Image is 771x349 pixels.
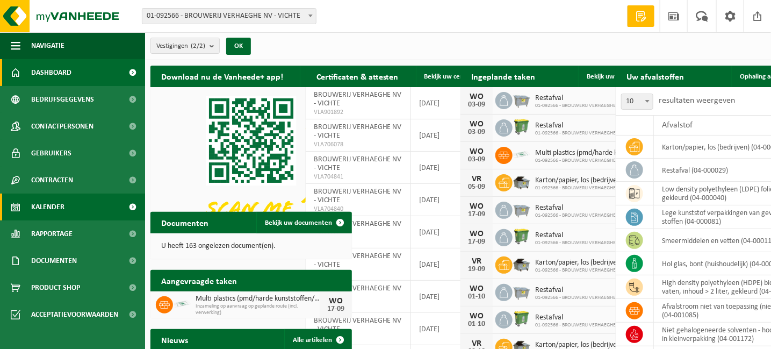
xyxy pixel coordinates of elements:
[411,281,464,313] td: [DATE]
[314,220,402,237] span: BROUWERIJ VERHAEGHE NV - VICHTE
[513,282,531,301] img: WB-2500-GAL-GY-01
[314,302,403,310] span: VLA704837
[466,257,487,266] div: VR
[466,320,487,328] div: 01-10
[150,87,352,238] img: Download de VHEPlus App
[300,66,351,87] button: Verberg
[314,155,402,172] span: BROUWERIJ VERHAEGHE NV - VICHTE
[535,240,623,246] span: 01-092566 - BROUWERIJ VERHAEGHE NV
[466,175,487,183] div: VR
[314,173,403,181] span: VLA704841
[535,295,623,301] span: 01-092566 - BROUWERIJ VERHAEGHE NV
[535,204,623,212] span: Restafval
[616,66,695,87] h2: Uw afvalstoffen
[314,317,402,333] span: BROUWERIJ VERHAEGHE NV - VICHTE
[535,267,623,274] span: 01-092566 - BROUWERIJ VERHAEGHE NV
[31,113,93,140] span: Contactpersonen
[466,284,487,293] div: WO
[226,38,251,55] button: OK
[325,297,347,305] div: WO
[314,188,402,204] span: BROUWERIJ VERHAEGHE NV - VICHTE
[466,312,487,320] div: WO
[411,313,464,345] td: [DATE]
[513,118,531,136] img: WB-0770-HPE-GN-50
[325,305,347,313] div: 17-09
[662,121,693,130] span: Afvalstof
[513,173,531,191] img: WB-5000-GAL-GY-01
[466,293,487,301] div: 01-10
[535,176,623,185] span: Karton/papier, los (bedrijven)
[535,94,623,103] span: Restafval
[196,295,320,303] span: Multi plastics (pmd/harde kunststoffen/spanbanden/eps/folie naturel/folie gemeng...
[466,156,487,163] div: 03-09
[31,220,73,247] span: Rapportage
[411,248,464,281] td: [DATE]
[314,334,403,343] span: VLA701923
[466,129,487,136] div: 03-09
[31,140,71,167] span: Gebruikers
[513,310,531,328] img: WB-0770-HPE-GN-50
[411,152,464,184] td: [DATE]
[466,120,487,129] div: WO
[31,32,64,59] span: Navigatie
[424,73,487,80] span: Bekijk uw certificaten
[31,86,94,113] span: Bedrijfsgegevens
[314,123,402,140] span: BROUWERIJ VERHAEGHE NV - VICHTE
[466,211,487,218] div: 17-09
[466,238,487,246] div: 17-09
[466,230,487,238] div: WO
[411,87,464,119] td: [DATE]
[535,231,623,240] span: Restafval
[411,216,464,248] td: [DATE]
[513,90,531,109] img: WB-2500-GAL-GY-01
[161,243,341,250] p: U heeft 163 ongelezen document(en).
[466,147,487,156] div: WO
[460,66,546,87] h2: Ingeplande taken
[535,185,623,191] span: 01-092566 - BROUWERIJ VERHAEGHE NV
[416,66,506,87] a: Bekijk uw certificaten
[150,66,294,87] h2: Download nu de Vanheede+ app!
[535,259,623,267] span: Karton/papier, los (bedrijven)
[513,145,531,163] img: LP-SK-00500-LPE-16
[196,303,320,316] span: Inzameling op aanvraag op geplande route (incl. verwerking)
[659,96,735,105] label: resultaten weergeven
[150,38,220,54] button: Vestigingen(2/2)
[314,284,402,301] span: BROUWERIJ VERHAEGHE NV - VICHTE
[314,140,403,149] span: VLA706078
[578,66,661,87] a: Bekijk uw kalender
[587,73,642,80] span: Bekijk uw kalender
[621,94,653,110] span: 10
[466,202,487,211] div: WO
[314,108,403,117] span: VLA901892
[513,255,531,273] img: WB-5000-GAL-GY-01
[622,94,653,109] span: 10
[314,91,402,108] span: BROUWERIJ VERHAEGHE NV - VICHTE
[411,119,464,152] td: [DATE]
[535,130,623,137] span: 01-092566 - BROUWERIJ VERHAEGHE NV
[535,158,657,164] span: 01-092566 - BROUWERIJ VERHAEGHE NV
[150,212,219,233] h2: Documenten
[31,167,73,194] span: Contracten
[142,8,316,24] span: 01-092566 - BROUWERIJ VERHAEGHE NV - VICHTE
[314,237,403,246] span: VLA704839
[535,286,623,295] span: Restafval
[466,101,487,109] div: 03-09
[513,200,531,218] img: WB-2500-GAL-GY-01
[31,59,71,86] span: Dashboard
[256,212,351,233] a: Bekijk uw documenten
[513,227,531,246] img: WB-0770-HPE-GN-50
[466,266,487,273] div: 19-09
[31,301,118,328] span: Acceptatievoorwaarden
[466,92,487,101] div: WO
[535,103,623,109] span: 01-092566 - BROUWERIJ VERHAEGHE NV
[306,66,409,87] h2: Certificaten & attesten
[535,322,623,329] span: 01-092566 - BROUWERIJ VERHAEGHE NV
[314,252,402,269] span: BROUWERIJ VERHAEGHE NV - VICHTE
[142,9,316,24] span: 01-092566 - BROUWERIJ VERHAEGHE NV - VICHTE
[466,183,487,191] div: 05-09
[535,212,623,219] span: 01-092566 - BROUWERIJ VERHAEGHE NV
[31,247,77,274] span: Documenten
[191,42,205,49] count: (2/2)
[466,339,487,348] div: VR
[411,184,464,216] td: [DATE]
